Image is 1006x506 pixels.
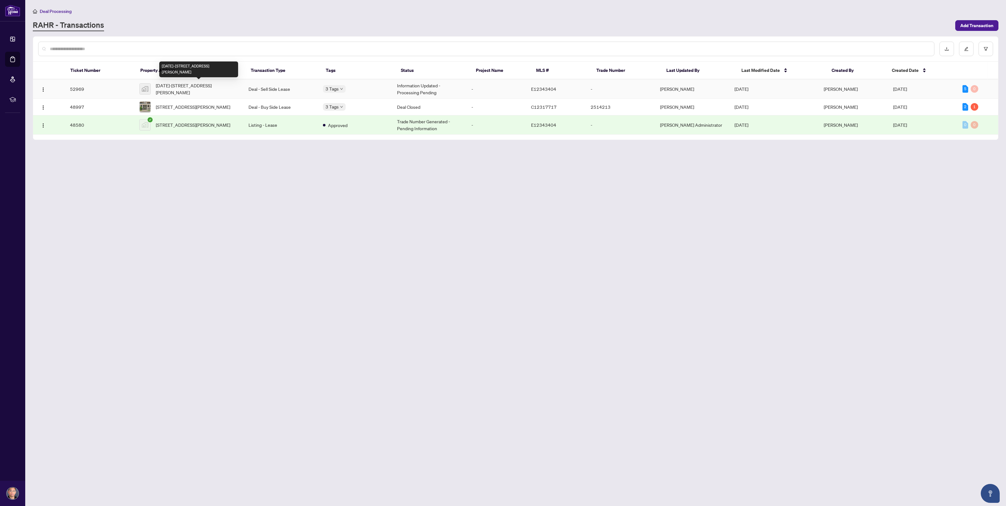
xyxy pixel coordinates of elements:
[955,20,998,31] button: Add Transaction
[140,119,150,130] img: thumbnail-img
[325,85,339,92] span: 3 Tags
[962,103,968,111] div: 2
[984,47,988,51] span: filter
[392,79,466,99] td: Information Updated - Processing Pending
[159,61,238,77] div: [DATE]-[STREET_ADDRESS][PERSON_NAME]
[41,123,46,128] img: Logo
[41,87,46,92] img: Logo
[939,42,954,56] button: download
[38,120,48,130] button: Logo
[960,20,993,31] span: Add Transaction
[964,47,968,51] span: edit
[340,105,343,108] span: down
[893,104,907,110] span: [DATE]
[959,42,974,56] button: edit
[887,62,957,79] th: Created Date
[466,79,526,99] td: -
[893,86,907,92] span: [DATE]
[824,104,858,110] span: [PERSON_NAME]
[893,122,907,128] span: [DATE]
[586,115,655,135] td: -
[824,122,858,128] span: [PERSON_NAME]
[979,42,993,56] button: filter
[734,86,748,92] span: [DATE]
[246,62,321,79] th: Transaction Type
[827,62,887,79] th: Created By
[140,102,150,112] img: thumbnail-img
[392,115,466,135] td: Trade Number Generated - Pending Information
[531,62,591,79] th: MLS #
[65,115,134,135] td: 48580
[655,115,729,135] td: [PERSON_NAME] Administrator
[531,104,557,110] span: C12317717
[981,484,1000,503] button: Open asap
[531,122,556,128] span: E12343404
[156,121,230,128] span: [STREET_ADDRESS][PERSON_NAME]
[962,121,968,129] div: 0
[65,79,134,99] td: 52969
[586,99,655,115] td: 2514213
[148,117,153,122] span: check-circle
[65,99,134,115] td: 48997
[7,487,19,499] img: Profile Icon
[243,115,318,135] td: Listing - Lease
[243,79,318,99] td: Deal - Sell Side Lease
[5,5,20,16] img: logo
[734,122,748,128] span: [DATE]
[736,62,827,79] th: Last Modified Date
[945,47,949,51] span: download
[325,103,339,110] span: 3 Tags
[824,86,858,92] span: [PERSON_NAME]
[40,9,72,14] span: Deal Processing
[661,62,736,79] th: Last Updated By
[140,84,150,94] img: thumbnail-img
[392,99,466,115] td: Deal Closed
[741,67,780,74] span: Last Modified Date
[655,99,729,115] td: [PERSON_NAME]
[466,99,526,115] td: -
[340,87,343,90] span: down
[971,103,978,111] div: 1
[38,84,48,94] button: Logo
[41,105,46,110] img: Logo
[591,62,661,79] th: Trade Number
[962,85,968,93] div: 5
[892,67,919,74] span: Created Date
[734,104,748,110] span: [DATE]
[65,62,135,79] th: Ticket Number
[971,121,978,129] div: 0
[655,79,729,99] td: [PERSON_NAME]
[33,20,104,31] a: RAHR - Transactions
[466,115,526,135] td: -
[471,62,531,79] th: Project Name
[38,102,48,112] button: Logo
[971,85,978,93] div: 0
[328,122,348,129] span: Approved
[135,62,245,79] th: Property Address
[156,82,238,96] span: [DATE]-[STREET_ADDRESS][PERSON_NAME]
[396,62,471,79] th: Status
[156,103,230,110] span: [STREET_ADDRESS][PERSON_NAME]
[243,99,318,115] td: Deal - Buy Side Lease
[531,86,556,92] span: E12343404
[33,9,37,14] span: home
[586,79,655,99] td: -
[321,62,396,79] th: Tags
